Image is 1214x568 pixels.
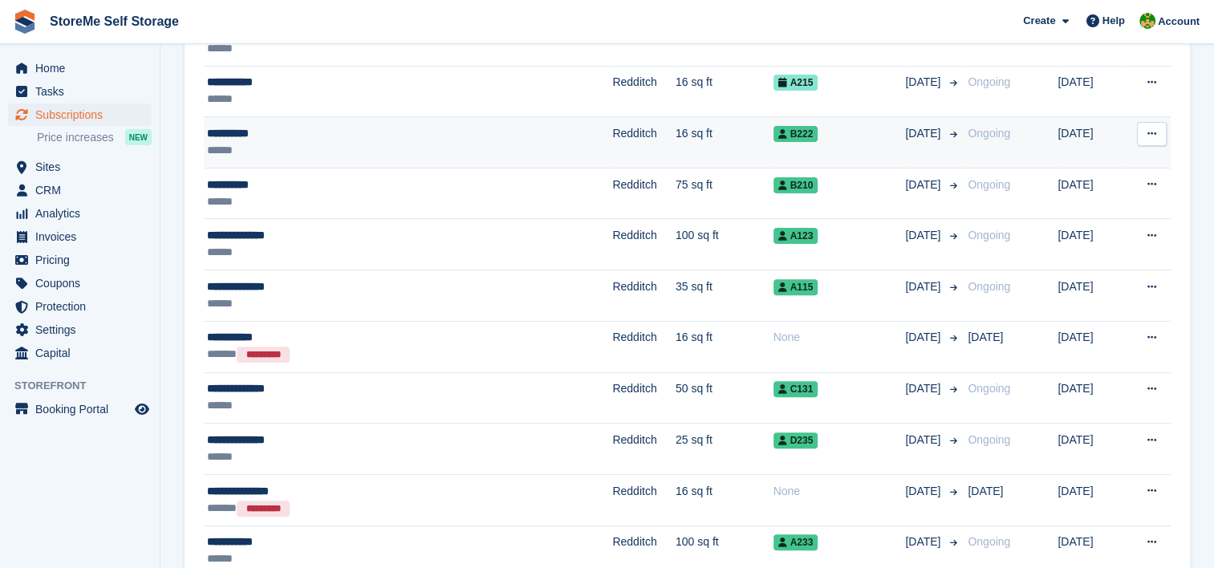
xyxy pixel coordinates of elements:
[773,279,818,295] span: A115
[35,202,132,225] span: Analytics
[905,125,944,142] span: [DATE]
[676,117,773,168] td: 16 sq ft
[773,228,818,244] span: A123
[35,398,132,420] span: Booking Portal
[35,179,132,201] span: CRM
[8,342,152,364] a: menu
[612,168,676,219] td: Redditch
[773,329,906,346] div: None
[905,176,944,193] span: [DATE]
[676,424,773,475] td: 25 sq ft
[676,372,773,424] td: 50 sq ft
[1058,270,1123,322] td: [DATE]
[612,321,676,372] td: Redditch
[773,75,818,91] span: A215
[905,432,944,448] span: [DATE]
[8,249,152,271] a: menu
[35,272,132,294] span: Coupons
[1023,13,1055,29] span: Create
[905,329,944,346] span: [DATE]
[612,474,676,525] td: Redditch
[1058,66,1123,117] td: [DATE]
[8,398,152,420] a: menu
[1158,14,1200,30] span: Account
[8,179,152,201] a: menu
[37,128,152,146] a: Price increases NEW
[773,534,818,550] span: A233
[8,318,152,341] a: menu
[8,80,152,103] a: menu
[37,130,114,145] span: Price increases
[905,227,944,244] span: [DATE]
[14,378,160,394] span: Storefront
[8,272,152,294] a: menu
[8,225,152,248] a: menu
[13,10,37,34] img: stora-icon-8386f47178a22dfd0bd8f6a31ec36ba5ce8667c1dd55bd0f319d3a0aa187defe.svg
[905,380,944,397] span: [DATE]
[1058,372,1123,424] td: [DATE]
[773,432,818,448] span: D235
[773,483,906,500] div: None
[968,433,1010,446] span: Ongoing
[35,249,132,271] span: Pricing
[8,103,152,126] a: menu
[773,126,818,142] span: B222
[905,483,944,500] span: [DATE]
[1058,424,1123,475] td: [DATE]
[968,535,1010,548] span: Ongoing
[968,229,1010,241] span: Ongoing
[905,534,944,550] span: [DATE]
[676,270,773,322] td: 35 sq ft
[676,66,773,117] td: 16 sq ft
[35,225,132,248] span: Invoices
[8,202,152,225] a: menu
[125,129,152,145] div: NEW
[8,57,152,79] a: menu
[905,74,944,91] span: [DATE]
[968,331,1003,343] span: [DATE]
[132,400,152,419] a: Preview store
[43,8,185,34] a: StoreMe Self Storage
[968,280,1010,293] span: Ongoing
[676,474,773,525] td: 16 sq ft
[968,75,1010,88] span: Ongoing
[35,57,132,79] span: Home
[8,295,152,318] a: menu
[612,372,676,424] td: Redditch
[35,295,132,318] span: Protection
[968,485,1003,497] span: [DATE]
[612,270,676,322] td: Redditch
[968,178,1010,191] span: Ongoing
[35,318,132,341] span: Settings
[968,382,1010,395] span: Ongoing
[1058,474,1123,525] td: [DATE]
[676,219,773,270] td: 100 sq ft
[773,381,818,397] span: C131
[1139,13,1155,29] img: StorMe
[612,219,676,270] td: Redditch
[968,127,1010,140] span: Ongoing
[1058,117,1123,168] td: [DATE]
[8,156,152,178] a: menu
[773,177,818,193] span: B210
[1058,168,1123,219] td: [DATE]
[35,80,132,103] span: Tasks
[35,342,132,364] span: Capital
[676,168,773,219] td: 75 sq ft
[905,278,944,295] span: [DATE]
[35,156,132,178] span: Sites
[612,117,676,168] td: Redditch
[1058,219,1123,270] td: [DATE]
[612,66,676,117] td: Redditch
[35,103,132,126] span: Subscriptions
[612,424,676,475] td: Redditch
[1102,13,1125,29] span: Help
[676,321,773,372] td: 16 sq ft
[1058,321,1123,372] td: [DATE]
